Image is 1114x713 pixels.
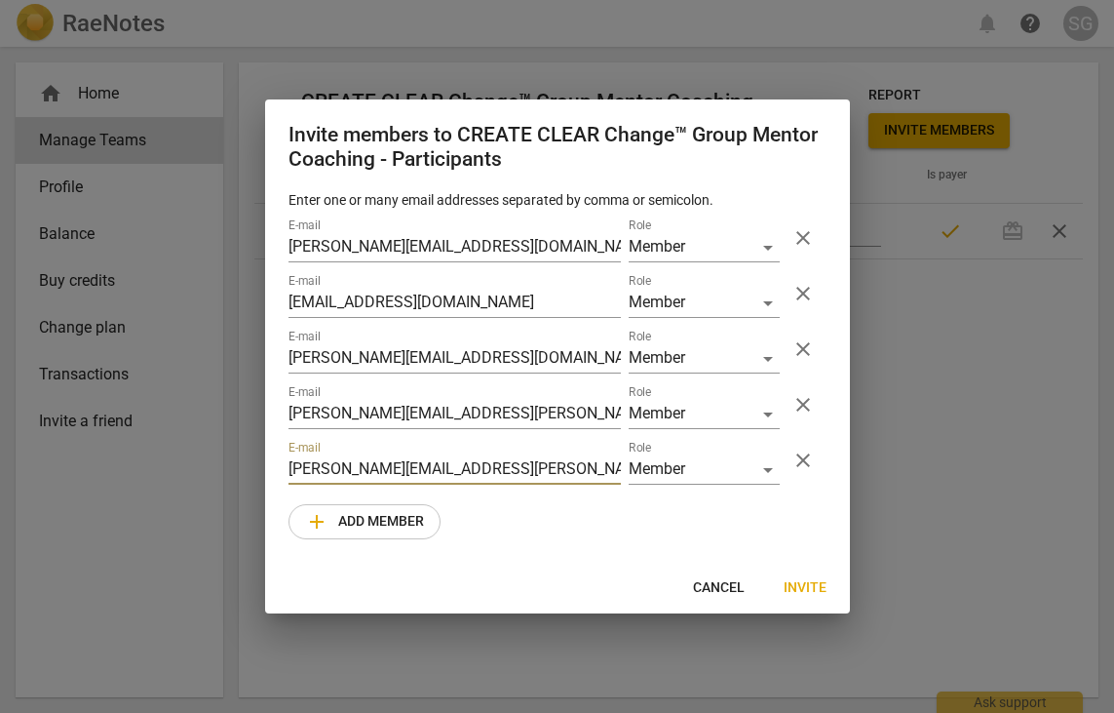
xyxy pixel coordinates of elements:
span: Cancel [693,578,745,598]
label: Role [629,442,651,454]
label: Role [629,331,651,342]
span: close [791,337,815,361]
button: Add [288,504,441,539]
label: Role [629,386,651,398]
div: Member [629,234,780,262]
div: Member [629,290,780,318]
span: close [791,282,815,305]
div: Member [629,456,780,485]
div: Member [629,345,780,374]
button: Cancel [677,571,760,606]
p: Enter one or many email addresses separated by comma or semicolon. [288,190,826,211]
span: close [791,393,815,416]
label: Role [629,219,651,231]
span: Add member [305,510,424,534]
span: add [305,510,328,534]
span: close [791,226,815,250]
label: E-mail [288,275,321,287]
label: E-mail [288,386,321,398]
div: Member [629,401,780,429]
span: Invite [784,578,826,598]
label: E-mail [288,331,321,342]
button: Invite [768,571,842,606]
label: E-mail [288,219,321,231]
span: close [791,449,815,472]
h2: Invite members to CREATE CLEAR Change™ Group Mentor Coaching - Participants [288,123,826,171]
label: E-mail [288,442,321,454]
label: Role [629,275,651,287]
